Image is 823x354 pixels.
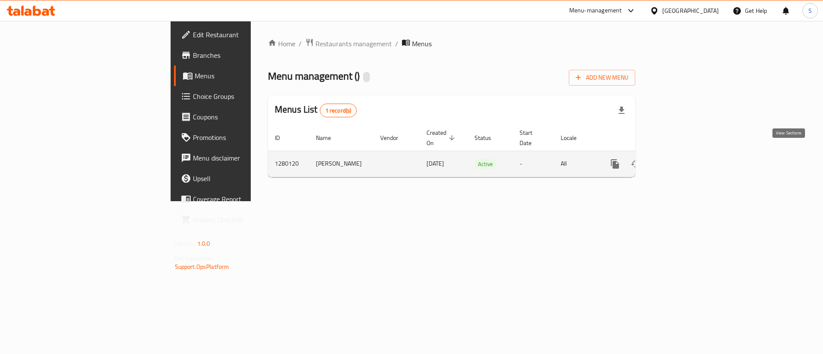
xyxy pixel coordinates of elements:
[174,148,308,168] a: Menu disclaimer
[193,153,301,163] span: Menu disclaimer
[427,158,444,169] span: [DATE]
[605,154,625,174] button: more
[174,127,308,148] a: Promotions
[427,128,457,148] span: Created On
[320,107,357,115] span: 1 record(s)
[569,6,622,16] div: Menu-management
[174,209,308,230] a: Grocery Checklist
[268,125,694,177] table: enhanced table
[175,253,214,264] span: Get support on:
[475,159,496,169] span: Active
[193,194,301,204] span: Coverage Report
[193,173,301,184] span: Upsell
[174,86,308,107] a: Choice Groups
[193,91,301,101] span: Choice Groups
[193,214,301,225] span: Grocery Checklist
[305,38,392,49] a: Restaurants management
[412,39,432,49] span: Menus
[598,125,694,151] th: Actions
[174,45,308,65] a: Branches
[193,30,301,40] span: Edit Restaurant
[475,133,502,143] span: Status
[275,103,357,117] h2: Menus List
[316,133,342,143] span: Name
[561,133,588,143] span: Locale
[193,132,301,143] span: Promotions
[268,38,635,49] nav: breadcrumb
[174,168,308,189] a: Upsell
[662,6,719,15] div: [GEOGRAPHIC_DATA]
[315,39,392,49] span: Restaurants management
[520,128,544,148] span: Start Date
[268,66,360,86] span: Menu management ( )
[175,238,196,249] span: Version:
[569,70,635,86] button: Add New Menu
[195,71,301,81] span: Menus
[193,50,301,60] span: Branches
[395,39,398,49] li: /
[174,24,308,45] a: Edit Restaurant
[576,72,628,83] span: Add New Menu
[275,133,291,143] span: ID
[174,107,308,127] a: Coupons
[808,6,812,15] span: S
[625,154,646,174] button: Change Status
[175,261,229,272] a: Support.OpsPlatform
[380,133,409,143] span: Vendor
[611,100,632,121] div: Export file
[309,151,373,177] td: [PERSON_NAME]
[320,104,357,117] div: Total records count
[513,151,554,177] td: -
[197,238,210,249] span: 1.0.0
[554,151,598,177] td: All
[174,65,308,86] a: Menus
[193,112,301,122] span: Coupons
[174,189,308,209] a: Coverage Report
